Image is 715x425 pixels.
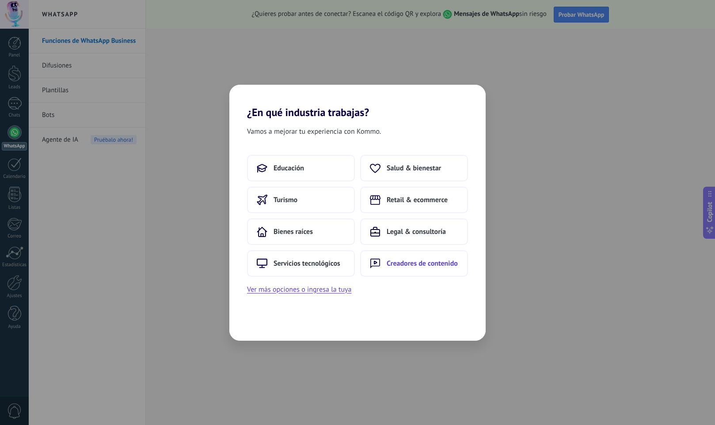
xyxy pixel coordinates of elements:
span: Turismo [274,196,297,204]
button: Creadores de contenido [360,250,468,277]
button: Bienes raíces [247,218,355,245]
button: Legal & consultoría [360,218,468,245]
span: Creadores de contenido [387,259,458,268]
span: Educación [274,164,304,173]
button: Turismo [247,187,355,213]
button: Educación [247,155,355,181]
span: Legal & consultoría [387,227,446,236]
button: Retail & ecommerce [360,187,468,213]
span: Bienes raíces [274,227,313,236]
span: Salud & bienestar [387,164,441,173]
h2: ¿En qué industria trabajas? [229,85,486,119]
button: Salud & bienestar [360,155,468,181]
span: Servicios tecnológicos [274,259,340,268]
button: Servicios tecnológicos [247,250,355,277]
button: Ver más opciones o ingresa la tuya [247,284,351,295]
span: Vamos a mejorar tu experiencia con Kommo. [247,126,381,137]
span: Retail & ecommerce [387,196,448,204]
